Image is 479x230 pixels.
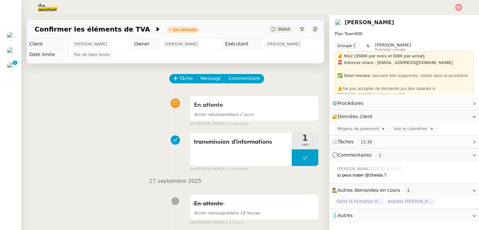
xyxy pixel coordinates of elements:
span: 🕵️ [332,188,415,193]
span: & [367,42,370,51]
span: dans 2 jours [194,112,253,117]
span: Autres [338,213,353,218]
img: svg [455,4,462,11]
button: Commentaire [225,74,264,83]
span: Procédures [338,101,364,106]
span: dans 19 heures [194,211,260,215]
div: 💬Commentaires 1 [329,149,479,162]
span: Statut [278,27,290,32]
img: users%2F3XW7N0tEcIOoc8sxKxWqDcFn91D2%2Favatar%2F5653ca14-9fea-463f-a381-ec4f4d723a3b [335,19,342,26]
span: Pas de date limite [74,51,110,58]
td: Client [27,39,69,49]
nz-tag: Groupe C [335,42,359,49]
td: Owner [131,39,159,49]
span: il y a une heure [223,166,249,172]
span: Gérer la formation OPCO [335,198,385,205]
div: : peuvent être supprimés, visible dans la procédure [337,72,471,79]
div: tu peux traiter @Sheida ? [337,172,474,179]
span: Tâche [179,75,193,82]
span: [PERSON_NAME] [337,166,372,172]
span: Voir le calendrier [394,125,430,132]
span: Tâches [338,139,354,144]
span: 800 [355,32,363,36]
nz-tag: 1 [376,152,384,159]
span: min [292,142,318,148]
app-user-label: Knowledge manager [375,42,411,51]
span: Autres demandes en cours [338,188,400,193]
span: [PERSON_NAME] [267,41,300,47]
div: ⚙️Procédures [329,97,479,110]
img: users%2F9GXHdUEgf7ZlSXdwo7B3iBDT3M02%2Favatar%2Fimages.jpeg [7,47,16,56]
span: [PERSON_NAME] [375,42,411,47]
nz-badge-sup: 1 [13,60,17,65]
span: Commentaire [229,75,260,82]
span: ⏲️ [332,139,381,144]
span: 🧴 [332,213,353,218]
nz-tag: 11:30 [358,139,375,145]
span: transmission d'informations [194,137,288,147]
td: Date limite [27,49,69,60]
div: 🔐Données client [329,110,479,123]
div: En attente [173,28,197,32]
span: Action nécessaire [194,211,229,215]
small: [PERSON_NAME] [190,121,249,127]
div: 🕵️Autres demandes en cours 2 [329,184,479,197]
span: 💬 [332,152,387,158]
span: En attente [194,201,223,207]
span: [PERSON_NAME] [165,41,198,47]
span: Assister [PERSON_NAME] avec l'information OPCO [386,198,436,205]
nz-tag: 2 [404,187,412,194]
p: 1 [14,60,16,66]
span: [DATE] à 17:07 [372,166,403,172]
span: [PERSON_NAME] [74,41,107,47]
span: Action nécessaire [194,112,229,117]
button: Message [197,74,225,83]
span: 🔐 [332,113,375,120]
td: Exécutant [222,39,261,49]
div: ⏲️Tâches 11:30 [329,135,479,148]
img: users%2FlTfsyV2F6qPWZMLkCFFmx0QkZeu2%2Favatar%2FChatGPT%20Image%201%20aou%CC%82t%202025%2C%2011_0... [7,32,16,41]
strong: 📮 Adresse share : [EMAIL_ADDRESS][DOMAIN_NAME] [337,60,453,65]
span: Moyens de paiement [337,125,382,132]
span: Knowledge manager [375,48,406,51]
span: 17 septembre 2025 [144,177,207,186]
span: il y a une heure [223,121,249,127]
span: par [190,121,195,127]
span: il y a 5 jours [223,220,243,225]
div: ⚠️Ne pas accepter de demande pro des salariés si [PERSON_NAME] n'est pas en CC. [337,85,471,98]
span: 1 [292,134,318,142]
strong: 💰 Niv2 (3500€ par mois et 500€ par achat) [337,53,424,58]
span: Données client [338,114,373,119]
span: Confirmer les éléments de TVA [35,26,155,33]
span: Plan Team [335,32,355,36]
button: Tâche [169,74,197,83]
span: ⚙️ [332,100,367,107]
small: [PERSON_NAME] [190,220,243,225]
span: Commentaires [338,152,372,158]
span: Message [201,75,221,82]
span: par [190,220,195,225]
strong: ✅ Suivi invoice [337,73,370,78]
span: En attente [194,102,223,108]
a: [PERSON_NAME] [345,19,394,26]
img: users%2F9GXHdUEgf7ZlSXdwo7B3iBDT3M02%2Favatar%2Fimages.jpeg [7,62,16,71]
small: [PERSON_NAME] [190,166,249,172]
div: 🧴Autres [329,209,479,222]
span: par [190,166,195,172]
